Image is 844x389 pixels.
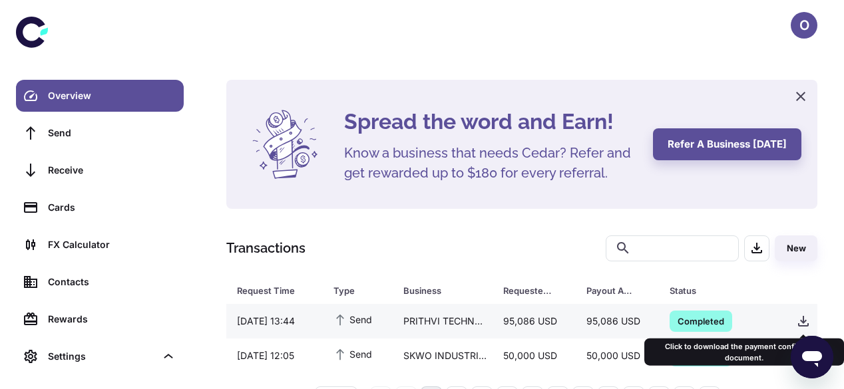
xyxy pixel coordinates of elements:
div: 95,086 USD [576,309,659,334]
div: Request Time [237,281,300,300]
div: Send [48,126,176,140]
div: 50,000 USD [493,343,576,368]
div: Click to download the payment confirmation document. [644,338,844,366]
button: O [791,12,817,39]
span: Send [333,312,372,326]
div: Rewards [48,312,176,326]
span: Type [333,281,387,300]
a: Contacts [16,266,184,298]
span: Status [670,281,770,300]
button: New [775,235,817,261]
div: SKWO INDUSTRIAL CO.,LIMITED [393,343,493,368]
span: Request Time [237,281,317,300]
div: Payout Amount [586,281,636,300]
a: Send [16,117,184,149]
div: FX Calculator [48,237,176,252]
a: Cards [16,192,184,223]
div: PRITHVI TECHNOLOGIES [393,309,493,334]
div: Requested Amount [503,281,553,300]
div: 50,000 USD [576,343,659,368]
div: Settings [16,340,184,372]
span: Send [333,346,372,361]
div: Status [670,281,753,300]
div: Type [333,281,370,300]
div: Cards [48,200,176,215]
button: Refer a business [DATE] [653,128,801,160]
span: Completed [670,314,732,327]
h5: Know a business that needs Cedar? Refer and get rewarded up to $180 for every referral. [344,143,637,183]
div: 95,086 USD [493,309,576,334]
div: Settings [48,349,156,364]
div: Contacts [48,275,176,289]
span: Payout Amount [586,281,654,300]
h1: Transactions [226,238,306,258]
a: FX Calculator [16,229,184,261]
div: Receive [48,163,176,178]
div: Overview [48,88,176,103]
a: Rewards [16,303,184,335]
span: Requested Amount [503,281,570,300]
a: Overview [16,80,184,112]
a: Receive [16,154,184,186]
div: [DATE] 13:44 [226,309,323,334]
iframe: Button to launch messaging window [791,336,833,378]
h4: Spread the word and Earn! [344,106,637,138]
div: [DATE] 12:05 [226,343,323,368]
